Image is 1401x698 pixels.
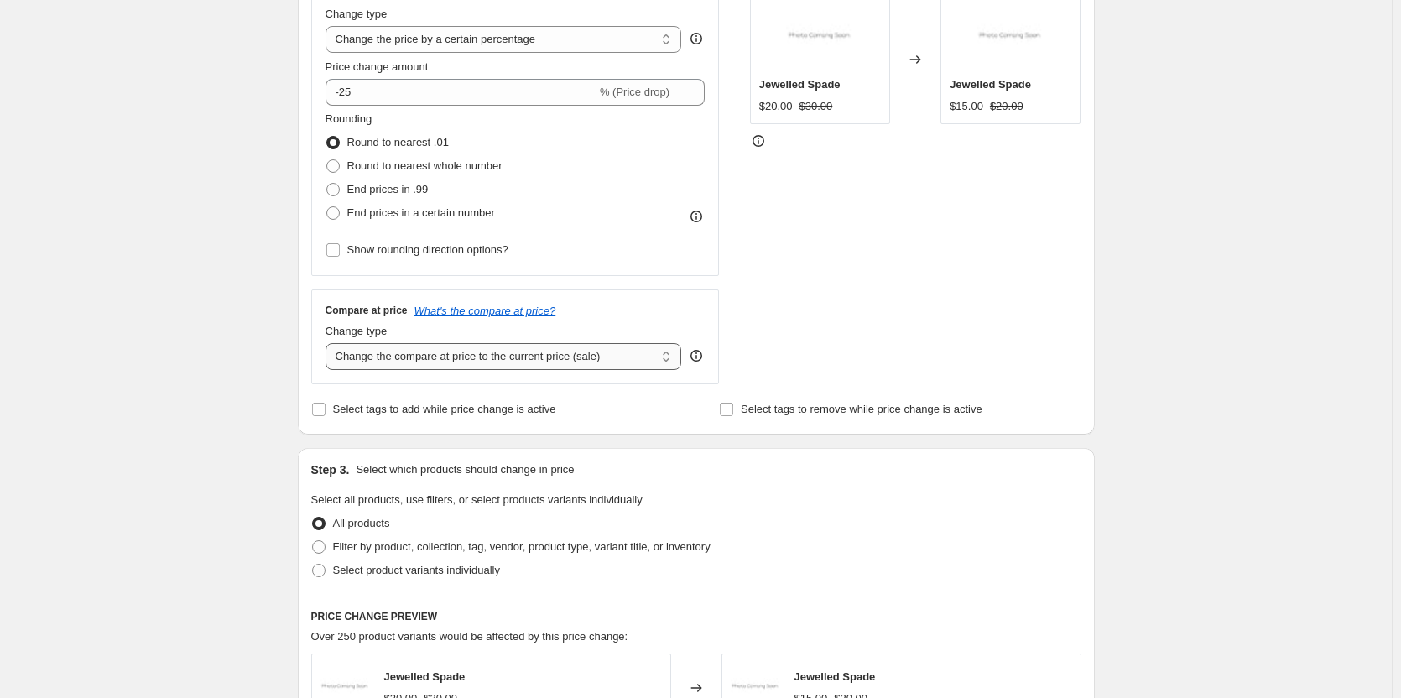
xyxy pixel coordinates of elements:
span: Round to nearest .01 [347,136,449,148]
span: End prices in .99 [347,183,429,195]
span: Show rounding direction options? [347,243,508,256]
img: nophoto_6da5f5a3-c108-4188-a4ba-ecaed9518930_80x.jpg [786,4,853,71]
input: -15 [326,79,596,106]
span: Change type [326,8,388,20]
img: nophoto_6da5f5a3-c108-4188-a4ba-ecaed9518930_80x.jpg [977,4,1044,71]
span: Select all products, use filters, or select products variants individually [311,493,643,506]
span: % (Price drop) [600,86,669,98]
h2: Step 3. [311,461,350,478]
span: Jewelled Spade [759,78,841,91]
div: help [688,30,705,47]
span: Jewelled Spade [794,670,876,683]
h3: Compare at price [326,304,408,317]
span: Select tags to remove while price change is active [741,403,982,415]
div: $20.00 [759,98,793,115]
h6: PRICE CHANGE PREVIEW [311,610,1081,623]
p: Select which products should change in price [356,461,574,478]
span: All products [333,517,390,529]
span: End prices in a certain number [347,206,495,219]
span: Jewelled Spade [950,78,1031,91]
button: What's the compare at price? [414,305,556,317]
span: Select tags to add while price change is active [333,403,556,415]
div: help [688,347,705,364]
span: Round to nearest whole number [347,159,503,172]
div: $15.00 [950,98,983,115]
span: Rounding [326,112,372,125]
span: Jewelled Spade [384,670,466,683]
span: Select product variants individually [333,564,500,576]
span: Over 250 product variants would be affected by this price change: [311,630,628,643]
span: Change type [326,325,388,337]
strike: $30.00 [799,98,833,115]
span: Filter by product, collection, tag, vendor, product type, variant title, or inventory [333,540,711,553]
span: Price change amount [326,60,429,73]
strike: $20.00 [990,98,1023,115]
